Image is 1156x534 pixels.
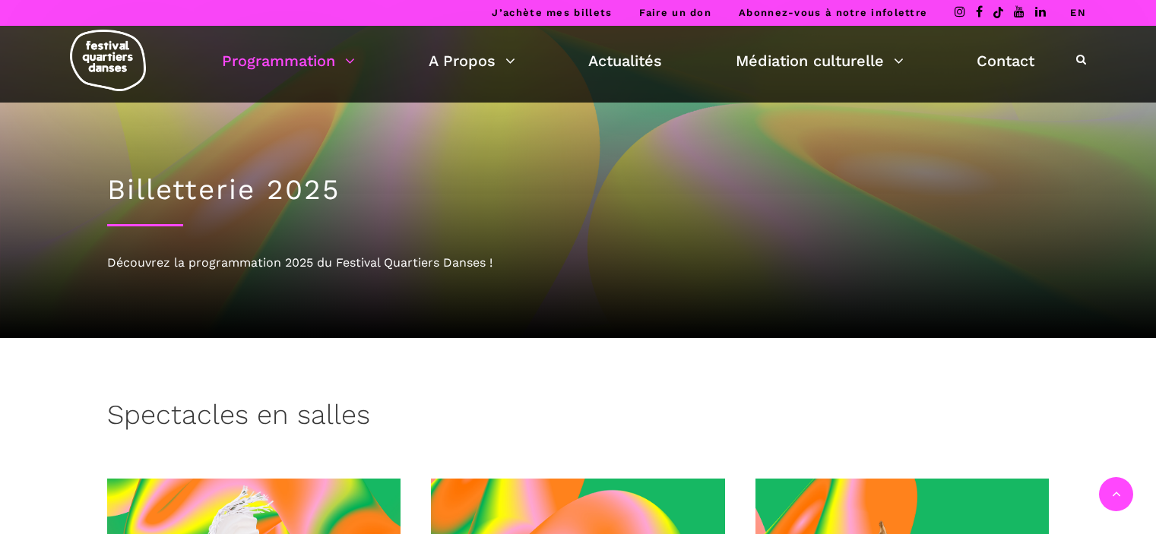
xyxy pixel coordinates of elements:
[639,7,711,18] a: Faire un don
[429,48,515,74] a: A Propos
[222,48,355,74] a: Programmation
[492,7,612,18] a: J’achète mes billets
[736,48,904,74] a: Médiation culturelle
[977,48,1034,74] a: Contact
[107,173,1050,207] h1: Billetterie 2025
[1070,7,1086,18] a: EN
[107,399,370,437] h3: Spectacles en salles
[107,253,1050,273] div: Découvrez la programmation 2025 du Festival Quartiers Danses !
[70,30,146,91] img: logo-fqd-med
[739,7,927,18] a: Abonnez-vous à notre infolettre
[588,48,662,74] a: Actualités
